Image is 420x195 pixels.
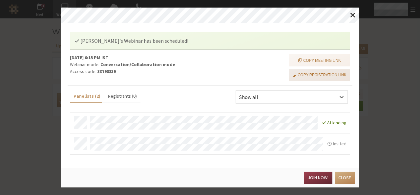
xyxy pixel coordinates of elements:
span: Attending [327,120,346,126]
button: Panelists (2) [70,90,104,102]
button: Close modal [346,8,359,23]
strong: Conversation/Collaboration mode [100,61,175,67]
p: Webinar mode: [70,61,284,68]
button: Copy registration link [289,69,350,81]
button: Copy meeting link [289,54,350,66]
button: Registrants (0) [104,90,140,102]
strong: 33798839 [97,68,116,74]
button: Join now! [304,172,332,184]
button: Close [335,172,355,184]
p: Access code: [70,68,284,75]
div: Show all [239,93,269,101]
span: [PERSON_NAME]'s Webinar has been scheduled! [75,37,188,44]
span: Invited [333,141,346,147]
strong: [DATE] 6:15 PM IST [70,54,108,61]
